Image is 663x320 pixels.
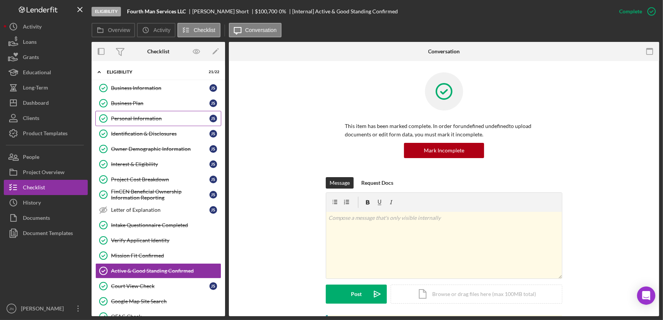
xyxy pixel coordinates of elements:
[23,80,48,97] div: Long-Term
[194,27,216,33] label: Checklist
[209,176,217,183] div: J S
[111,207,209,213] div: Letter of Explanation
[23,149,39,166] div: People
[23,65,51,82] div: Educational
[111,253,221,259] div: Mission Fit Confirmed
[9,307,14,311] text: JN
[279,8,286,14] div: 0 %
[4,80,88,95] button: Long-Term
[95,80,221,96] a: Business InformationJS
[192,8,255,14] div: [PERSON_NAME] Short
[23,195,41,212] div: History
[351,285,362,304] div: Post
[111,131,209,137] div: Identification & Disclosures
[209,130,217,138] div: J S
[23,95,49,112] div: Dashboard
[23,165,64,182] div: Project Overview
[4,65,88,80] button: Educational
[92,7,121,16] div: Eligibility
[95,157,221,172] a: Interest & EligibilityJS
[4,165,88,180] button: Project Overview
[108,27,130,33] label: Overview
[95,263,221,278] a: Active & Good Standing Confirmed
[23,226,73,243] div: Document Templates
[95,141,221,157] a: Owner Demographic InformationJS
[111,176,209,182] div: Project Cost Breakdown
[95,187,221,202] a: FinCEN Beneficial Ownership Information ReportingJS
[330,177,350,189] div: Message
[209,206,217,214] div: J S
[4,210,88,226] a: Documents
[23,210,50,227] div: Documents
[245,27,277,33] label: Conversation
[111,115,209,122] div: Personal Information
[404,143,484,158] button: Mark Incomplete
[111,314,221,320] div: OFAC Check
[4,180,88,195] button: Checklist
[4,301,88,316] button: JN[PERSON_NAME]
[23,19,42,36] div: Activity
[345,122,543,139] p: This item has been marked complete. In order for undefined undefined to upload documents or edit ...
[357,177,397,189] button: Request Docs
[206,70,219,74] div: 21 / 22
[95,278,221,294] a: Court View CheckJS
[95,202,221,218] a: Letter of ExplanationJS
[111,100,209,106] div: Business Plan
[428,48,460,54] div: Conversation
[95,96,221,111] a: Business PlanJS
[4,95,88,110] button: Dashboard
[255,8,278,14] span: $100,700
[209,115,217,122] div: J S
[209,145,217,153] div: J S
[111,237,221,243] div: Verify Applicant Identity
[147,48,169,54] div: Checklist
[4,226,88,241] button: Document Templates
[23,180,45,197] div: Checklist
[95,172,221,187] a: Project Cost BreakdownJS
[111,85,209,91] div: Business Information
[23,50,39,67] div: Grants
[209,282,217,290] div: J S
[4,126,88,141] a: Product Templates
[111,189,209,201] div: FinCEN Beneficial Ownership Information Reporting
[209,160,217,168] div: J S
[137,23,175,37] button: Activity
[293,8,398,14] div: [Internal] Active & Good Standing Confirmed
[4,195,88,210] button: History
[153,27,170,33] label: Activity
[95,126,221,141] a: Identification & DisclosuresJS
[177,23,220,37] button: Checklist
[111,222,221,228] div: Intake Questionnaire Completed
[111,298,221,304] div: Google Map Site Search
[424,143,464,158] div: Mark Incomplete
[637,286,655,305] div: Open Intercom Messenger
[111,268,221,274] div: Active & Good Standing Confirmed
[4,149,88,165] button: People
[23,34,37,51] div: Loans
[4,50,88,65] a: Grants
[23,110,39,128] div: Clients
[111,146,209,152] div: Owner Demographic Information
[111,283,209,289] div: Court View Check
[92,23,135,37] button: Overview
[4,19,88,34] button: Activity
[326,285,387,304] button: Post
[4,110,88,126] button: Clients
[95,294,221,309] a: Google Map Site Search
[209,99,217,107] div: J S
[107,70,200,74] div: Eligibility
[95,111,221,126] a: Personal InformationJS
[4,34,88,50] button: Loans
[209,191,217,198] div: J S
[229,23,282,37] button: Conversation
